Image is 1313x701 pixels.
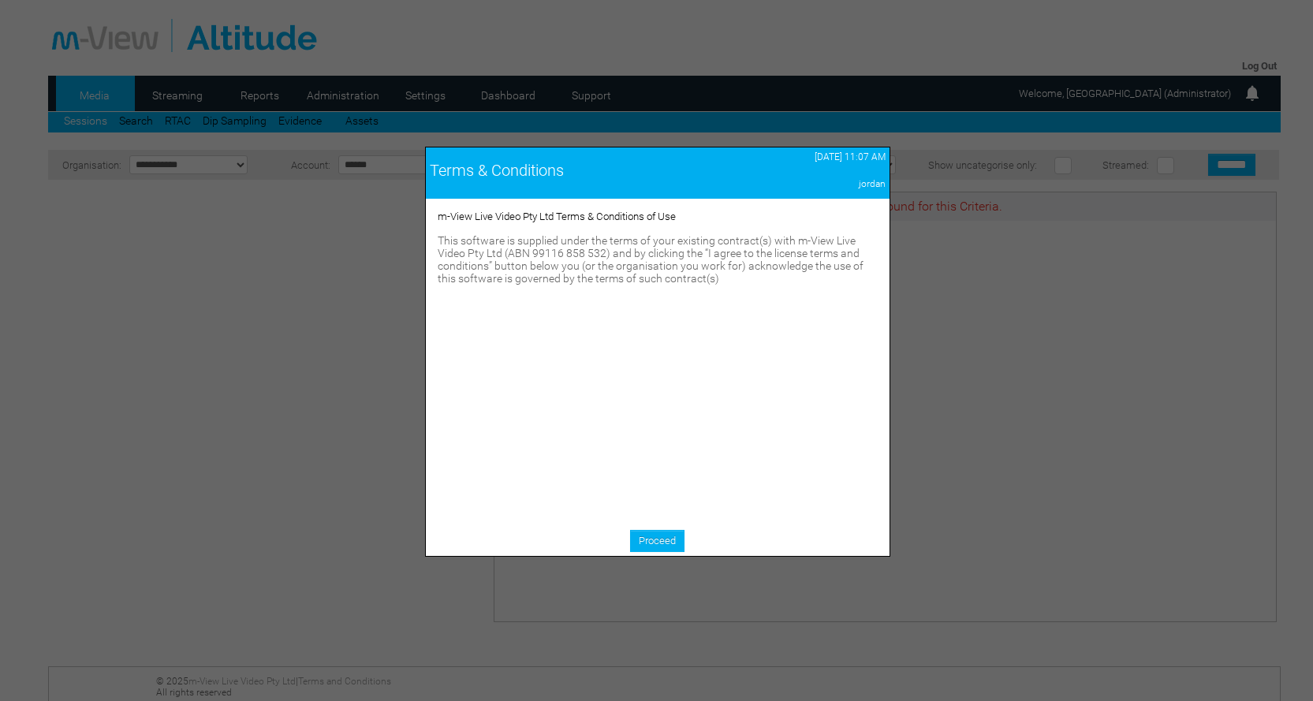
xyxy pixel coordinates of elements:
td: [DATE] 11:07 AM [724,147,890,166]
span: This software is supplied under the terms of your existing contract(s) with m-View Live Video Pty... [438,234,864,285]
img: bell24.png [1243,84,1262,103]
td: jordan [724,174,890,193]
div: Terms & Conditions [430,161,720,180]
span: m-View Live Video Pty Ltd Terms & Conditions of Use [438,211,676,222]
a: Proceed [630,530,684,552]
